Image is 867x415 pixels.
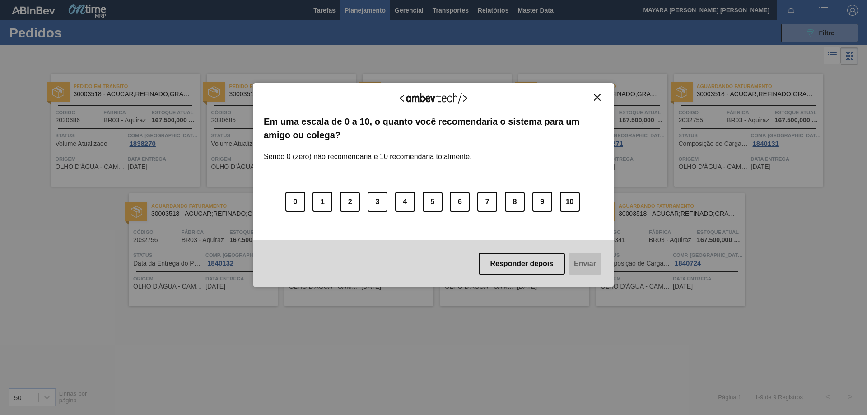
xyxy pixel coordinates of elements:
label: Sendo 0 (zero) não recomendaria e 10 recomendaria totalmente. [264,142,472,161]
button: 1 [312,192,332,212]
button: 4 [395,192,415,212]
img: Logo Ambevtech [400,93,467,104]
label: Em uma escala de 0 a 10, o quanto você recomendaria o sistema para um amigo ou colega? [264,115,603,142]
button: 3 [368,192,387,212]
button: 2 [340,192,360,212]
button: Close [591,93,603,101]
img: Close [594,94,601,101]
button: Responder depois [479,253,565,275]
button: 9 [532,192,552,212]
button: 7 [477,192,497,212]
button: 0 [285,192,305,212]
button: 10 [560,192,580,212]
button: 5 [423,192,443,212]
button: 6 [450,192,470,212]
button: 8 [505,192,525,212]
